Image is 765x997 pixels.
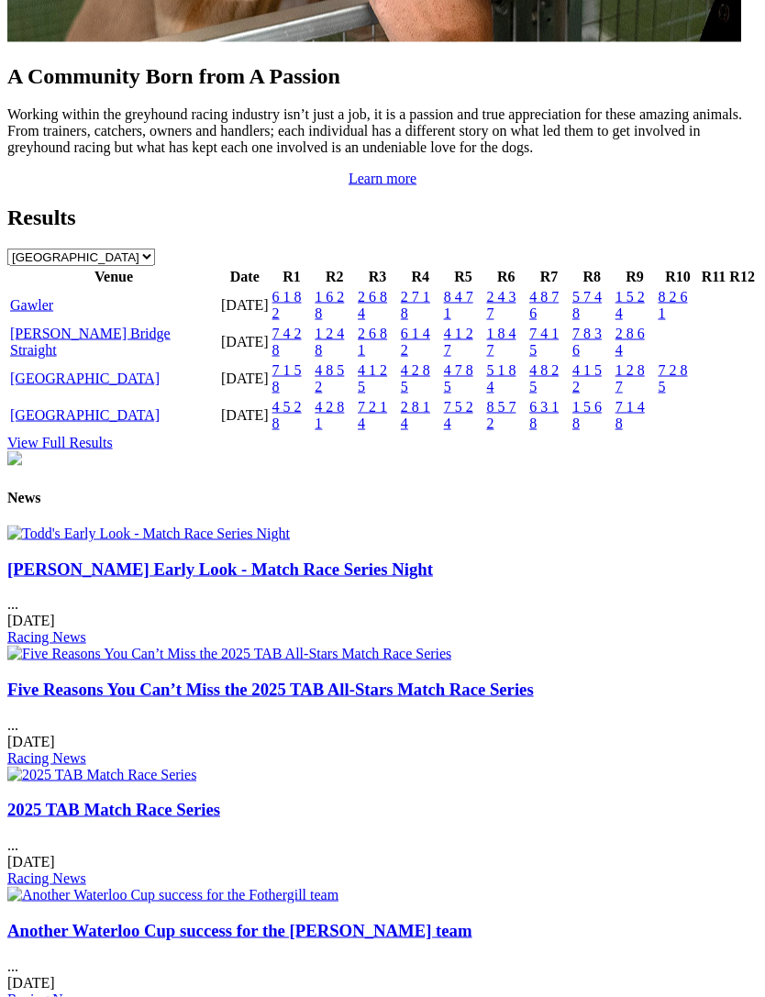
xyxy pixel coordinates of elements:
[658,289,687,321] a: 8 2 6 1
[572,362,602,394] a: 4 1 5 2
[357,268,398,286] th: R3
[615,268,656,286] th: R9
[220,361,270,396] td: [DATE]
[7,646,451,662] img: Five Reasons You Can’t Miss the 2025 TAB All-Stars Match Race Series
[485,268,527,286] th: R6
[220,325,270,360] td: [DATE]
[272,326,302,358] a: 7 4 2 8
[7,680,758,767] div: ...
[7,750,86,766] a: Racing News
[486,399,516,431] a: 8 5 7 2
[529,399,559,431] a: 6 3 1 8
[486,326,516,358] a: 1 8 4 7
[7,613,55,628] span: [DATE]
[444,326,473,358] a: 4 1 2 7
[7,64,758,89] h2: A Community Born from A Passion
[10,407,160,423] a: [GEOGRAPHIC_DATA]
[572,289,602,321] a: 5 7 4 8
[401,326,430,358] a: 6 1 4 2
[358,362,387,394] a: 4 1 2 5
[7,526,290,542] img: Todd's Early Look - Match Race Series Night
[728,268,756,286] th: R12
[486,362,516,394] a: 5 1 8 4
[10,371,160,386] a: [GEOGRAPHIC_DATA]
[315,362,344,394] a: 4 8 5 2
[220,398,270,433] td: [DATE]
[7,800,220,819] a: 2025 TAB Match Race Series
[7,767,196,783] img: 2025 TAB Match Race Series
[615,289,645,321] a: 1 5 2 4
[7,975,55,991] span: [DATE]
[7,451,22,466] img: chasers_homepage.jpg
[7,205,758,230] h2: Results
[571,268,613,286] th: R8
[486,289,516,321] a: 2 4 3 7
[701,268,727,286] th: R11
[7,870,86,886] a: Racing News
[315,289,344,321] a: 1 6 2 8
[529,289,559,321] a: 4 8 7 6
[657,268,698,286] th: R10
[444,289,473,321] a: 8 4 7 1
[358,326,387,358] a: 2 6 8 1
[529,326,559,358] a: 7 4 1 5
[7,435,113,450] a: View Full Results
[7,854,55,870] span: [DATE]
[314,268,355,286] th: R2
[658,362,687,394] a: 7 2 8 5
[220,288,270,323] td: [DATE]
[615,326,645,358] a: 2 8 6 4
[528,268,570,286] th: R7
[7,629,86,645] a: Racing News
[10,297,53,313] a: Gawler
[272,362,302,394] a: 7 1 5 8
[615,399,645,431] a: 7 1 4 8
[358,399,387,431] a: 7 2 1 4
[7,887,338,903] img: Another Waterloo Cup success for the Fothergill team
[7,490,758,506] h4: News
[572,326,602,358] a: 7 8 3 6
[443,268,484,286] th: R5
[315,399,344,431] a: 4 2 8 1
[615,362,645,394] a: 1 2 8 7
[572,399,602,431] a: 1 5 6 8
[358,289,387,321] a: 2 6 8 4
[349,171,416,186] a: Learn more
[272,399,302,431] a: 4 5 2 8
[7,921,472,940] a: Another Waterloo Cup success for the [PERSON_NAME] team
[7,106,758,156] p: Working within the greyhound racing industry isn’t just a job, it is a passion and true appreciat...
[10,326,171,358] a: [PERSON_NAME] Bridge Straight
[401,289,430,321] a: 2 7 1 8
[7,734,55,749] span: [DATE]
[400,268,441,286] th: R4
[529,362,559,394] a: 4 8 2 5
[7,800,758,887] div: ...
[272,289,302,321] a: 6 1 8 2
[7,680,534,699] a: Five Reasons You Can’t Miss the 2025 TAB All-Stars Match Race Series
[315,326,344,358] a: 1 2 4 8
[444,399,473,431] a: 7 5 2 4
[401,362,430,394] a: 4 2 8 5
[220,268,270,286] th: Date
[7,559,433,579] a: [PERSON_NAME] Early Look - Match Race Series Night
[7,559,758,647] div: ...
[9,268,218,286] th: Venue
[444,362,473,394] a: 4 7 8 5
[272,268,313,286] th: R1
[401,399,430,431] a: 2 8 1 4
